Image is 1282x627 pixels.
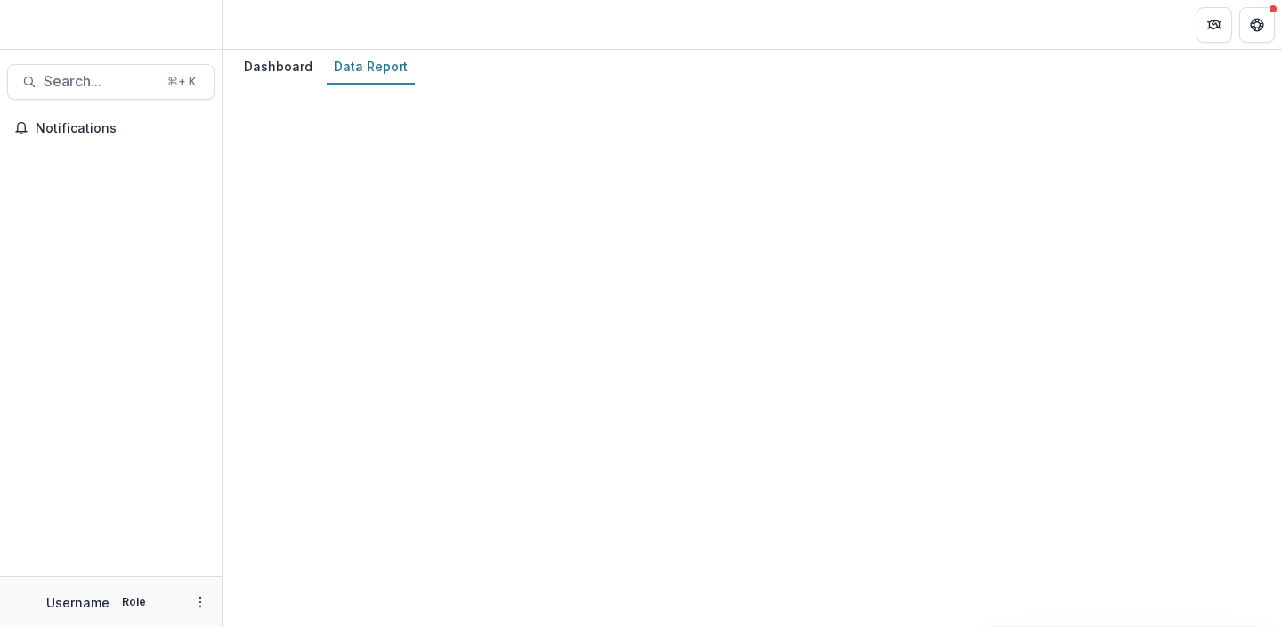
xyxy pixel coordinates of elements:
button: Partners [1197,7,1232,43]
a: Dashboard [237,50,320,85]
span: Search... [44,73,157,90]
p: Username [46,593,110,612]
button: Get Help [1239,7,1275,43]
div: Dashboard [237,53,320,79]
a: Data Report [327,50,415,85]
button: Search... [7,64,215,100]
span: Notifications [36,121,207,136]
button: Notifications [7,114,215,142]
p: Role [117,594,151,610]
button: More [190,591,211,613]
div: ⌘ + K [164,72,199,92]
div: Data Report [327,53,415,79]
